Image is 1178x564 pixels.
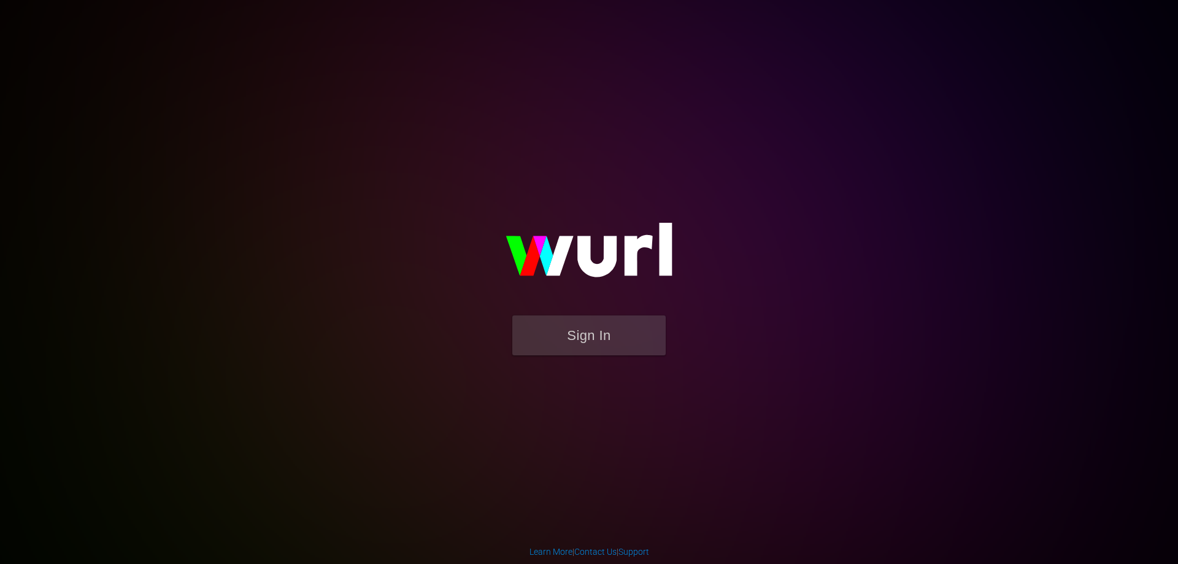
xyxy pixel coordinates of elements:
a: Support [618,547,649,557]
div: | | [529,546,649,558]
button: Sign In [512,315,666,355]
a: Contact Us [574,547,617,557]
a: Learn More [529,547,572,557]
img: wurl-logo-on-black-223613ac3d8ba8fe6dc639794a292ebdb59501304c7dfd60c99c58986ef67473.svg [466,196,712,315]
